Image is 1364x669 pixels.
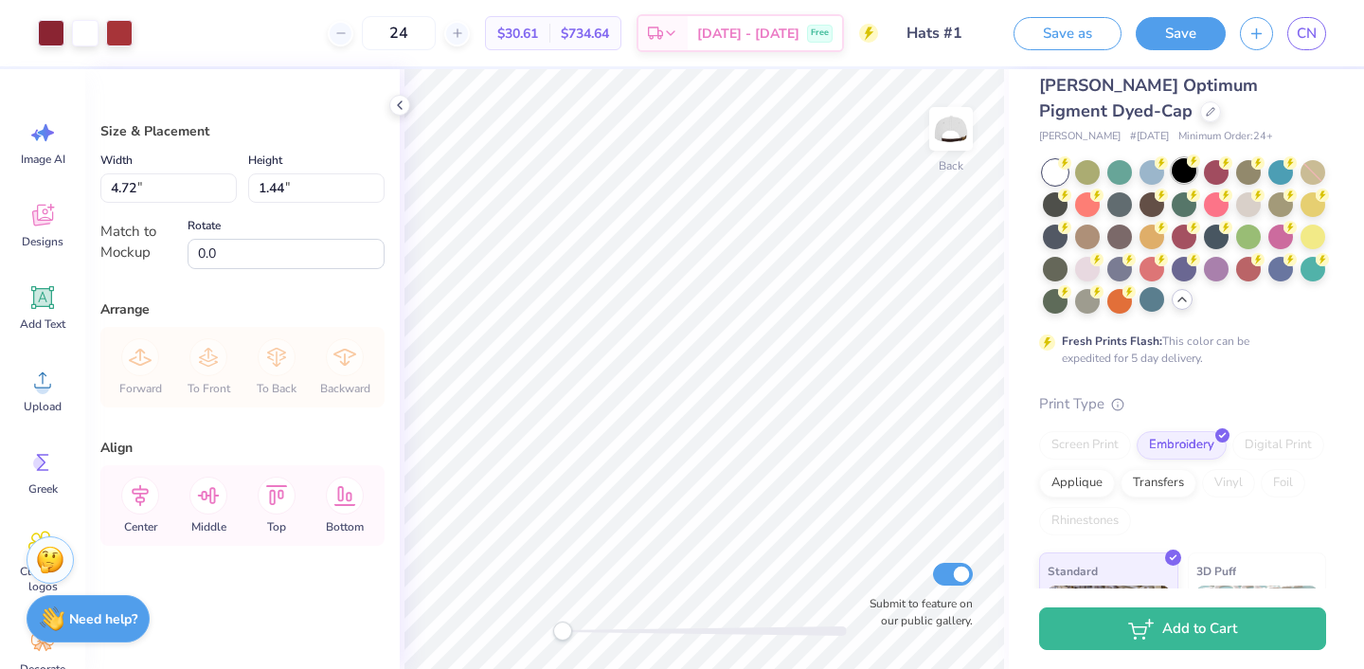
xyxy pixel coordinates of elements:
[1232,431,1324,460] div: Digital Print
[1062,333,1295,367] div: This color can be expedited for 5 day delivery.
[1062,334,1162,349] strong: Fresh Prints Flash:
[20,316,65,332] span: Add Text
[497,24,538,44] span: $30.61
[69,610,137,628] strong: Need help?
[1039,469,1115,497] div: Applique
[100,438,385,458] div: Align
[326,519,364,534] span: Bottom
[191,519,226,534] span: Middle
[362,16,436,50] input: – –
[1137,431,1227,460] div: Embroidery
[1136,17,1226,50] button: Save
[1196,561,1236,581] span: 3D Puff
[1297,23,1317,45] span: CN
[100,221,176,263] div: Match to Mockup
[1048,561,1098,581] span: Standard
[859,595,973,629] label: Submit to feature on our public gallery.
[1039,129,1121,145] span: [PERSON_NAME]
[100,121,385,141] div: Size & Placement
[21,152,65,167] span: Image AI
[697,24,799,44] span: [DATE] - [DATE]
[100,299,385,319] div: Arrange
[1039,74,1258,122] span: [PERSON_NAME] Optimum Pigment Dyed-Cap
[124,519,157,534] span: Center
[1261,469,1305,497] div: Foil
[11,564,74,594] span: Clipart & logos
[1130,129,1169,145] span: # [DATE]
[22,234,63,249] span: Designs
[1178,129,1273,145] span: Minimum Order: 24 +
[24,399,62,414] span: Upload
[1121,469,1196,497] div: Transfers
[811,27,829,40] span: Free
[1014,17,1122,50] button: Save as
[188,214,221,237] label: Rotate
[28,481,58,497] span: Greek
[100,149,133,172] label: Width
[1287,17,1326,50] a: CN
[267,519,286,534] span: Top
[932,110,970,148] img: Back
[892,14,985,52] input: Untitled Design
[1039,431,1131,460] div: Screen Print
[248,149,282,172] label: Height
[561,24,609,44] span: $734.64
[1039,607,1326,650] button: Add to Cart
[1202,469,1255,497] div: Vinyl
[1039,393,1326,415] div: Print Type
[1039,507,1131,535] div: Rhinestones
[553,622,572,641] div: Accessibility label
[939,157,963,174] div: Back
